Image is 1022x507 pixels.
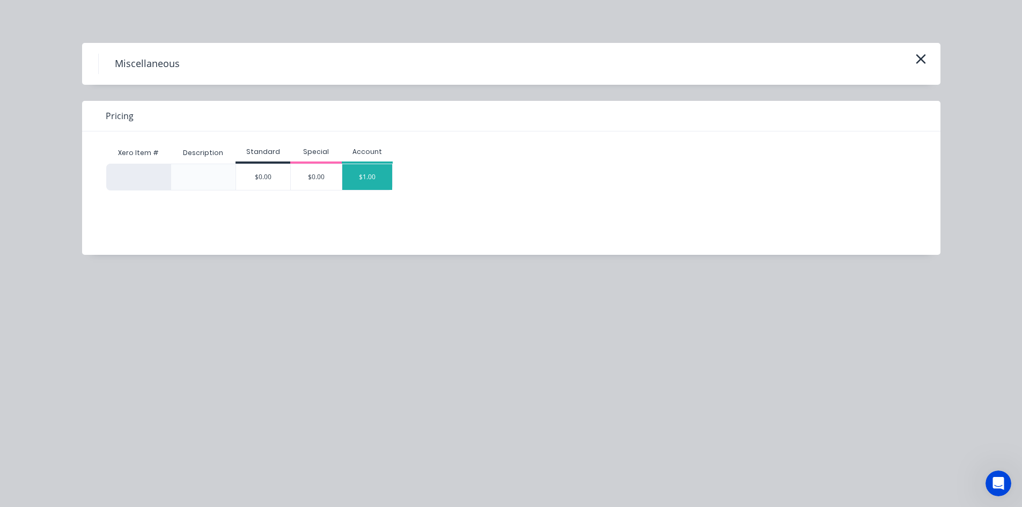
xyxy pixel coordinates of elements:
div: Account [342,147,393,157]
div: $0.00 [236,164,290,190]
iframe: Intercom live chat [986,471,1011,496]
div: Special [290,147,342,157]
h4: Miscellaneous [98,54,196,74]
div: $0.00 [291,164,342,190]
span: Pricing [106,109,134,122]
div: Xero Item # [106,142,171,164]
div: Standard [236,147,290,157]
div: Description [174,139,232,166]
div: $1.00 [342,164,393,190]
